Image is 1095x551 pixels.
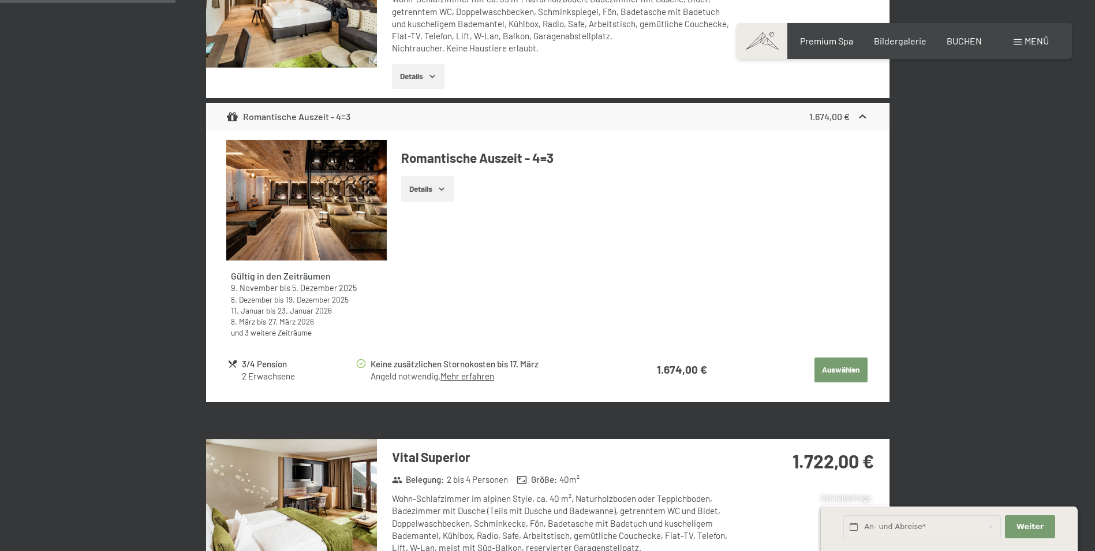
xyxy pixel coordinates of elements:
[814,358,868,383] button: Auswählen
[286,295,349,304] time: 19.12.2025
[231,282,382,294] div: bis
[447,474,508,486] span: 2 bis 4 Personen
[657,363,707,376] strong: 1.674,00 €
[1016,522,1044,532] span: Weiter
[231,327,312,337] a: und 3 weitere Zeiträume
[874,35,926,46] a: Bildergalerie
[231,295,272,304] time: 08.12.2025
[559,474,580,486] span: 40 m²
[371,370,611,382] div: Angeld notwendig.
[1025,35,1049,46] span: Menü
[231,317,255,326] time: 08.03.2026
[242,370,354,382] div: 2 Erwachsene
[226,140,387,260] img: mss_renderimg.php
[517,474,557,486] strong: Größe :
[231,316,382,327] div: bis
[793,450,874,472] strong: 1.722,00 €
[278,306,332,315] time: 23.01.2026
[231,294,382,305] div: bis
[809,111,850,122] strong: 1.674,00 €
[392,448,735,466] h3: Vital Superior
[800,35,853,46] a: Premium Spa
[206,103,890,131] div: Romantische Auszeit - 4=31.674,00 €
[440,371,494,381] a: Mehr erfahren
[1005,515,1055,539] button: Weiter
[401,176,454,202] button: Details
[371,358,611,371] div: Keine zusätzlichen Stornokosten bis 17. März
[268,317,314,326] time: 27.03.2026
[401,149,869,167] h4: Romantische Auszeit - 4=3
[392,64,444,90] button: Details
[231,283,278,293] time: 09.11.2025
[226,110,350,124] div: Romantische Auszeit - 4=3
[231,306,264,315] time: 11.01.2026
[231,270,331,281] strong: Gültig in den Zeiträumen
[947,35,982,46] a: BUCHEN
[231,305,382,316] div: bis
[821,493,871,502] span: Schnellanfrage
[292,283,357,293] time: 05.12.2025
[242,358,354,371] div: 3/4 Pension
[392,474,444,486] strong: Belegung :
